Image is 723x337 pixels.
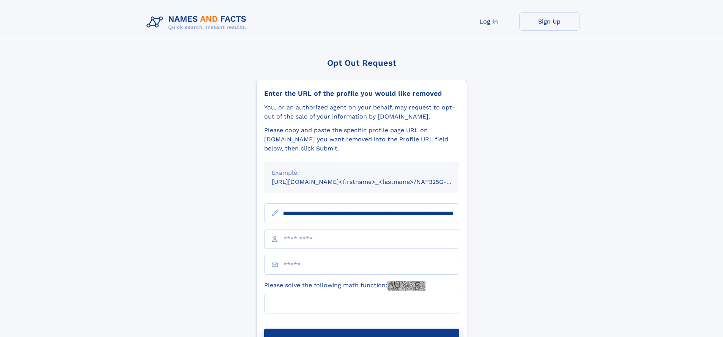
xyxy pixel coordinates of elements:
[272,178,474,185] small: [URL][DOMAIN_NAME]<firstname>_<lastname>/NAF325G-xxxxxxxx
[272,168,452,177] div: Example:
[143,12,253,33] img: Logo Names and Facts
[458,12,519,31] a: Log In
[264,89,459,98] div: Enter the URL of the profile you would like removed
[264,126,459,153] div: Please copy and paste the specific profile page URL on [DOMAIN_NAME] you want removed into the Pr...
[264,103,459,121] div: You, or an authorized agent on your behalf, may request to opt-out of the sale of your informatio...
[519,12,580,31] a: Sign Up
[264,281,425,291] label: Please solve the following math function:
[256,58,467,68] div: Opt Out Request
